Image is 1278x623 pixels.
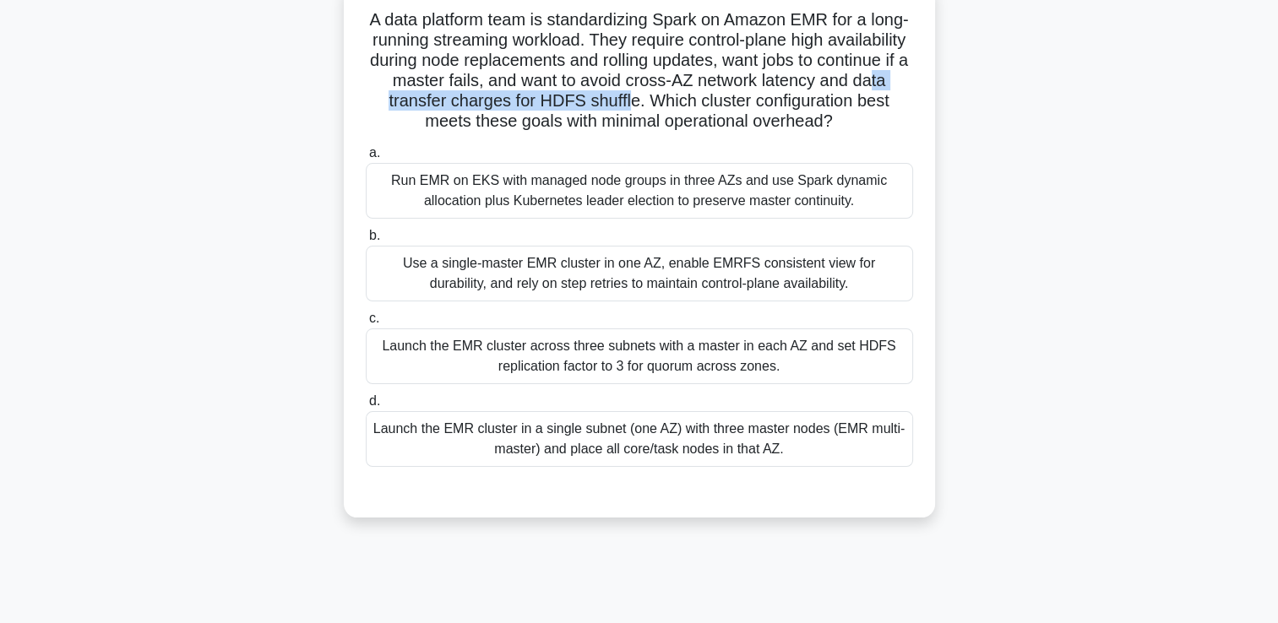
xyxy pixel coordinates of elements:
div: Run EMR on EKS with managed node groups in three AZs and use Spark dynamic allocation plus Kubern... [366,163,913,219]
span: c. [369,311,379,325]
div: Use a single-master EMR cluster in one AZ, enable EMRFS consistent view for durability, and rely ... [366,246,913,301]
span: b. [369,228,380,242]
div: Launch the EMR cluster in a single subnet (one AZ) with three master nodes (EMR multi-master) and... [366,411,913,467]
span: a. [369,145,380,160]
div: Launch the EMR cluster across three subnets with a master in each AZ and set HDFS replication fac... [366,328,913,384]
h5: A data platform team is standardizing Spark on Amazon EMR for a long-running streaming workload. ... [364,9,915,133]
span: d. [369,393,380,408]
